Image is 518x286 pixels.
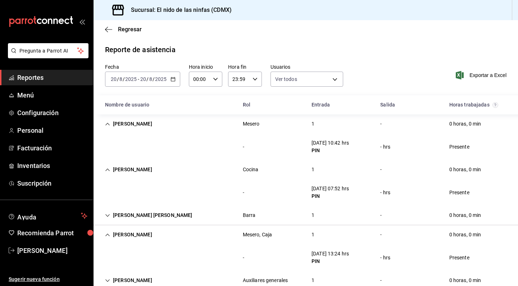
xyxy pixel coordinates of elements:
[140,76,146,82] input: --
[306,163,320,176] div: Cell
[17,178,87,188] span: Suscripción
[380,254,390,262] div: - hrs
[237,251,250,264] div: Cell
[237,117,265,131] div: Cell
[237,98,306,112] div: HeadCell
[237,140,250,154] div: Cell
[237,209,262,222] div: Cell
[125,76,137,82] input: ----
[312,250,349,258] div: [DATE] 13:24 hrs
[125,6,232,14] h3: Sucursal: El nido de las ninfas (CDMX)
[457,71,506,80] button: Exportar a Excel
[149,76,153,82] input: --
[444,98,512,112] div: HeadCell
[9,276,87,283] span: Sugerir nueva función
[94,114,518,133] div: Row
[17,126,87,135] span: Personal
[99,209,198,222] div: Cell
[94,95,518,114] div: Head
[306,209,320,222] div: Cell
[444,186,475,199] div: Cell
[243,254,244,262] div: -
[117,76,119,82] span: /
[99,98,237,112] div: HeadCell
[306,98,374,112] div: HeadCell
[99,255,111,260] div: Cell
[492,102,498,108] svg: El total de horas trabajadas por usuario es el resultado de la suma redondeada del registro de ho...
[17,108,87,118] span: Configuración
[243,231,272,239] div: Mesero, Caja
[444,140,475,154] div: Cell
[374,140,396,154] div: Cell
[243,277,288,284] div: Auxiliares generales
[444,117,487,131] div: Cell
[374,117,387,131] div: Cell
[99,190,111,195] div: Cell
[243,166,259,173] div: Cocina
[94,225,518,244] div: Row
[153,76,155,82] span: /
[146,76,149,82] span: /
[8,43,88,58] button: Pregunta a Parrot AI
[17,90,87,100] span: Menú
[380,189,390,196] div: - hrs
[138,76,139,82] span: -
[105,64,180,69] label: Fecha
[374,228,387,241] div: Cell
[94,206,518,225] div: Row
[380,143,390,151] div: - hrs
[155,76,167,82] input: ----
[237,186,250,199] div: Cell
[119,76,123,82] input: --
[306,247,355,268] div: Cell
[271,64,344,69] label: Usuarios
[99,228,158,241] div: Cell
[17,246,87,255] span: [PERSON_NAME]
[243,212,256,219] div: Barra
[189,64,222,69] label: Hora inicio
[17,73,87,82] span: Reportes
[243,189,244,196] div: -
[94,244,518,271] div: Row
[19,47,77,55] span: Pregunta a Parrot AI
[275,76,297,83] span: Ver todos
[243,143,244,151] div: -
[312,192,349,200] div: PIN
[79,19,85,24] button: open_drawer_menu
[374,163,387,176] div: Cell
[99,163,158,176] div: Cell
[94,160,518,179] div: Row
[228,64,262,69] label: Hora fin
[99,144,111,150] div: Cell
[306,182,355,203] div: Cell
[118,26,142,33] span: Regresar
[17,212,78,220] span: Ayuda
[312,185,349,192] div: [DATE] 07:52 hrs
[374,209,387,222] div: Cell
[444,163,487,176] div: Cell
[99,117,158,131] div: Cell
[374,251,396,264] div: Cell
[110,76,117,82] input: --
[312,258,349,265] div: PIN
[123,76,125,82] span: /
[243,120,260,128] div: Mesero
[237,228,278,241] div: Cell
[94,179,518,206] div: Row
[306,117,320,131] div: Cell
[17,161,87,171] span: Inventarios
[306,136,355,157] div: Cell
[94,133,518,160] div: Row
[444,251,475,264] div: Cell
[17,228,87,238] span: Recomienda Parrot
[5,52,88,60] a: Pregunta a Parrot AI
[306,228,320,241] div: Cell
[444,209,487,222] div: Cell
[444,228,487,241] div: Cell
[17,143,87,153] span: Facturación
[105,26,142,33] button: Regresar
[312,139,349,147] div: [DATE] 10:42 hrs
[374,98,443,112] div: HeadCell
[374,186,396,199] div: Cell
